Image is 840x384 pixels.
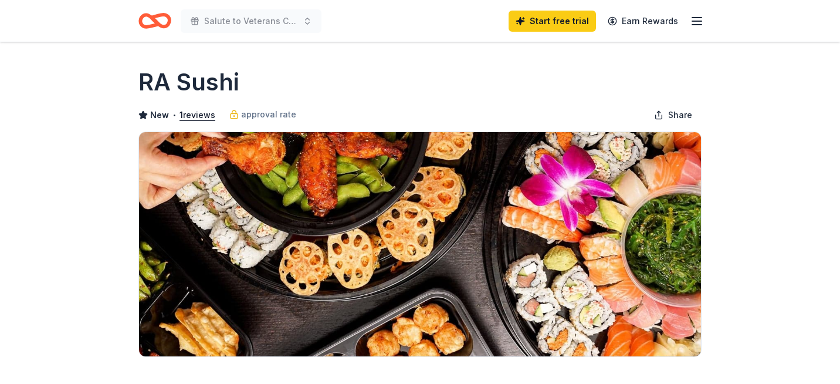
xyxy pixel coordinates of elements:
a: Home [138,7,171,35]
button: Salute to Veterans Charity Golf Classic [181,9,321,33]
button: 1reviews [179,108,215,122]
span: New [150,108,169,122]
a: approval rate [229,107,296,122]
a: Earn Rewards [601,11,685,32]
span: Salute to Veterans Charity Golf Classic [204,14,298,28]
span: approval rate [241,107,296,122]
span: • [172,110,177,120]
a: Start free trial [509,11,596,32]
span: Share [668,108,692,122]
h1: RA Sushi [138,66,239,99]
img: Image for RA Sushi [139,132,701,356]
button: Share [645,103,702,127]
